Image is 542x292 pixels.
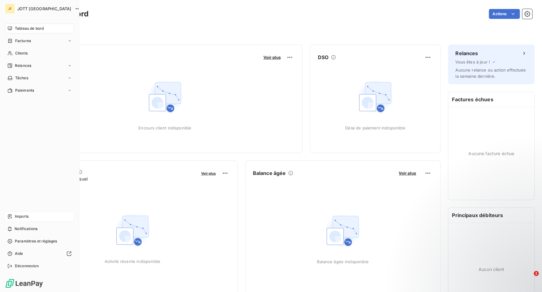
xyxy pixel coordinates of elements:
[113,211,152,250] img: Empty state
[323,211,362,251] img: Empty state
[201,171,216,176] span: Voir plus
[455,59,490,64] span: Vous êtes à jour !
[15,50,28,56] span: Clients
[15,75,28,81] span: Tâches
[15,251,23,256] span: Aide
[448,92,534,107] h6: Factures échues
[17,6,71,11] span: JOTT [GEOGRAPHIC_DATA]
[261,54,282,60] button: Voir plus
[15,214,28,219] span: Imports
[5,4,15,14] div: JF
[15,26,44,31] span: Tableau de bord
[355,77,395,117] img: Empty state
[468,150,514,157] span: Aucune facture échue
[253,169,286,177] h6: Balance âgée
[15,263,39,269] span: Déconnexion
[15,38,31,44] span: Factures
[448,208,534,223] h6: Principaux débiteurs
[397,170,418,176] button: Voir plus
[15,88,34,93] span: Paiements
[455,68,526,79] span: Aucune relance ou action effectuée la semaine dernière.
[15,238,57,244] span: Paramètres et réglages
[263,55,280,60] span: Voir plus
[455,50,478,57] h6: Relances
[534,271,539,276] span: 2
[5,249,74,259] a: Aide
[199,170,218,176] button: Voir plus
[399,171,416,176] span: Voir plus
[145,77,185,117] img: Empty state
[5,278,43,288] img: Logo LeanPay
[35,176,197,182] span: Chiffre d'affaires mensuel
[105,259,160,264] span: Activité récente indisponible
[317,259,369,264] span: Balance âgée indisponible
[15,63,31,68] span: Relances
[521,271,536,286] iframe: Intercom live chat
[138,125,191,130] span: Encours client indisponible
[418,232,542,275] iframe: Intercom notifications message
[489,9,520,19] button: Actions
[318,54,328,61] h6: DSO
[345,125,405,130] span: Délai de paiement indisponible
[15,226,37,232] span: Notifications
